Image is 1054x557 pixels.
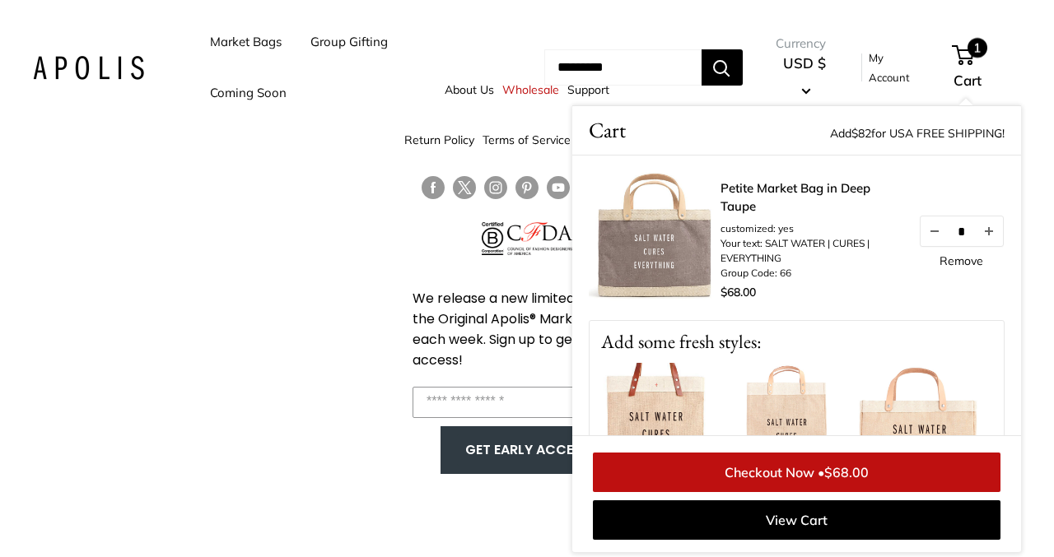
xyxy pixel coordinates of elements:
button: Increase quantity by 1 [975,216,1003,246]
a: Coming Soon [210,81,287,104]
a: Checkout Now •$68.00 [593,453,1000,492]
a: Follow us on Pinterest [515,176,539,200]
li: customized: yes [721,221,902,236]
li: Group Code: 66 [721,266,902,281]
img: Certified B Corporation [482,222,504,255]
span: $82 [851,126,871,141]
span: Cart [954,72,982,89]
a: Follow us on YouTube [547,176,570,200]
button: Search [702,49,743,86]
img: Apolis [33,56,144,80]
a: My Account [869,48,925,88]
a: Follow us on Facebook [422,176,445,200]
span: Cart [589,114,626,146]
a: Market Bags [210,30,282,53]
span: Add for USA FREE SHIPPING! [830,126,1005,141]
p: Add some fresh styles: [590,321,1004,363]
img: Council of Fashion Designers of America Member [507,222,572,255]
a: Group Gifting [310,30,388,53]
a: Terms of Service [483,125,571,155]
button: USD $ [776,50,833,103]
span: $68.00 [824,464,869,480]
a: Petite Market Bag in Deep Taupe [721,179,902,216]
a: Follow us on Twitter [453,176,476,206]
input: Search... [544,49,702,86]
span: $68.00 [721,285,756,299]
span: USD $ [783,54,826,72]
li: Your text: SALT WATER | CURES | EVERYTHING [721,236,902,266]
button: Decrease quantity by 1 [921,216,949,246]
a: Remove [940,255,983,267]
input: Quantity [949,225,975,239]
a: Return Policy [404,125,474,155]
input: Enter your email [413,387,641,418]
a: Follow us on Instagram [484,176,507,200]
span: Currency [776,32,833,55]
span: We release a new limited version of the Original Apolis® Market Bag each week. Sign up to get ear... [413,289,641,369]
button: GET EARLY ACCESS [457,434,598,466]
a: 1 Cart [954,41,1021,94]
span: 1 [968,38,987,58]
a: View Cart [593,500,1000,540]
